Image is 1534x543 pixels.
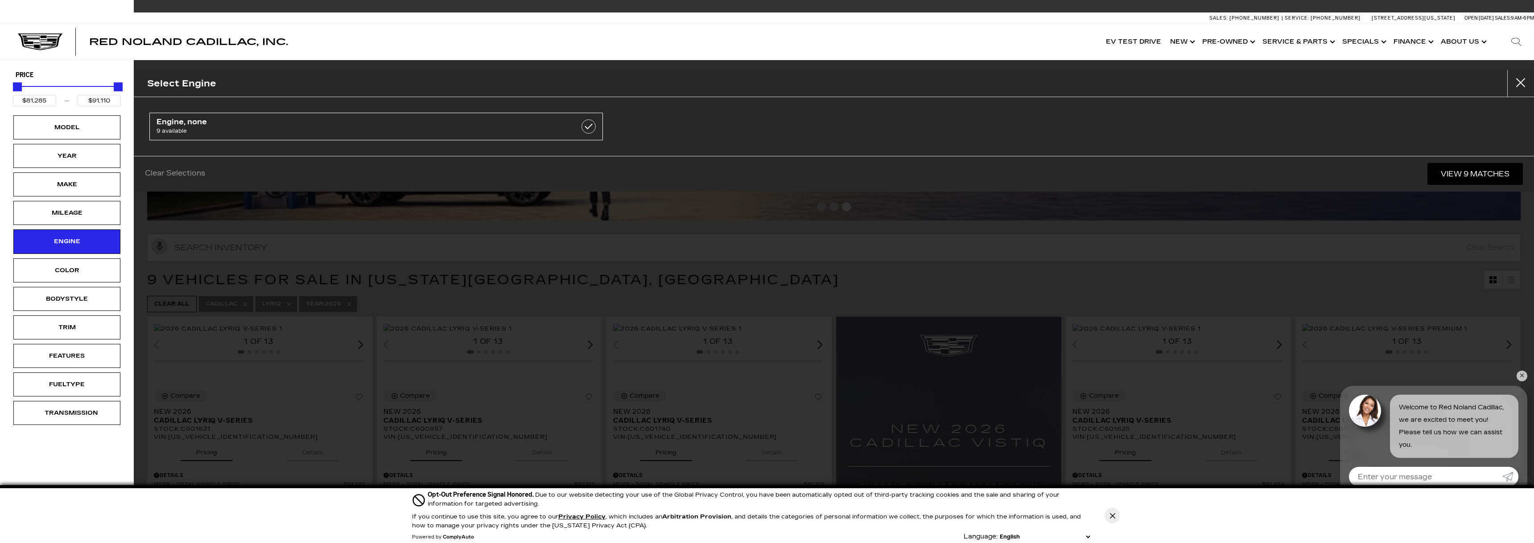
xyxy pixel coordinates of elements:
[1464,15,1494,21] span: Open [DATE]
[45,237,89,246] div: Engine
[13,258,120,282] div: ColorColor
[1389,24,1436,60] a: Finance
[45,380,89,389] div: Fueltype
[13,201,120,225] div: MileageMileage
[1502,467,1518,486] a: Submit
[45,151,89,161] div: Year
[45,122,89,132] div: Model
[147,76,216,91] h2: Select Engine
[13,115,120,139] div: ModelModel
[1495,15,1511,21] span: Sales:
[1209,16,1282,20] a: Sales: [PHONE_NUMBER]
[78,95,121,106] input: Maximum
[13,372,120,396] div: FueltypeFueltype
[1229,15,1279,21] span: [PHONE_NUMBER]
[13,229,120,253] div: EngineEngine
[1507,70,1534,97] button: Close
[1105,508,1120,523] button: Close Button
[998,532,1092,541] select: Language Select
[13,95,56,106] input: Minimum
[89,37,288,47] span: Red Noland Cadillac, Inc.
[157,127,530,135] span: 9 available
[428,490,1092,508] div: Due to our website detecting your use of the Global Privacy Control, you have been automatically ...
[443,535,474,540] a: ComplyAuto
[1511,15,1534,21] span: 9 AM-6 PM
[1258,24,1338,60] a: Service & Parts
[114,82,123,91] div: Maximum Price
[1311,15,1361,21] span: [PHONE_NUMBER]
[45,208,89,218] div: Mileage
[45,294,89,304] div: Bodystyle
[1498,24,1534,60] div: Search
[13,315,120,339] div: TrimTrim
[1349,395,1381,427] img: Agent profile photo
[13,79,121,106] div: Price
[18,33,62,50] img: Cadillac Dark Logo with Cadillac White Text
[1372,15,1456,21] a: [STREET_ADDRESS][US_STATE]
[964,534,998,540] div: Language:
[13,144,120,168] div: YearYear
[1209,15,1228,21] span: Sales:
[1427,163,1523,185] a: View 9 Matches
[13,172,120,196] div: MakeMake
[45,265,89,275] div: Color
[412,513,1081,529] p: If you continue to use this site, you agree to our , which includes an , and details the categori...
[1349,467,1502,486] input: Enter your message
[89,37,288,46] a: Red Noland Cadillac, Inc.
[1101,24,1166,60] a: EV Test Drive
[412,535,474,540] div: Powered by
[13,287,120,311] div: BodystyleBodystyle
[145,169,205,180] a: Clear Selections
[13,344,120,368] div: FeaturesFeatures
[13,401,120,425] div: TransmissionTransmission
[662,513,731,520] strong: Arbitration Provision
[1436,24,1489,60] a: About Us
[157,118,530,127] span: Engine, none
[149,113,603,140] a: Engine, none9 available
[1285,15,1309,21] span: Service:
[45,323,89,332] div: Trim
[558,513,606,520] u: Privacy Policy
[1166,24,1198,60] a: New
[1338,24,1389,60] a: Specials
[45,408,89,418] div: Transmission
[428,491,535,498] span: Opt-Out Preference Signal Honored .
[16,71,118,79] h5: Price
[1282,16,1363,20] a: Service: [PHONE_NUMBER]
[45,180,89,189] div: Make
[1390,395,1518,458] div: Welcome to Red Noland Cadillac, we are excited to meet you! Please tell us how we can assist you.
[1198,24,1258,60] a: Pre-Owned
[13,82,22,91] div: Minimum Price
[45,351,89,361] div: Features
